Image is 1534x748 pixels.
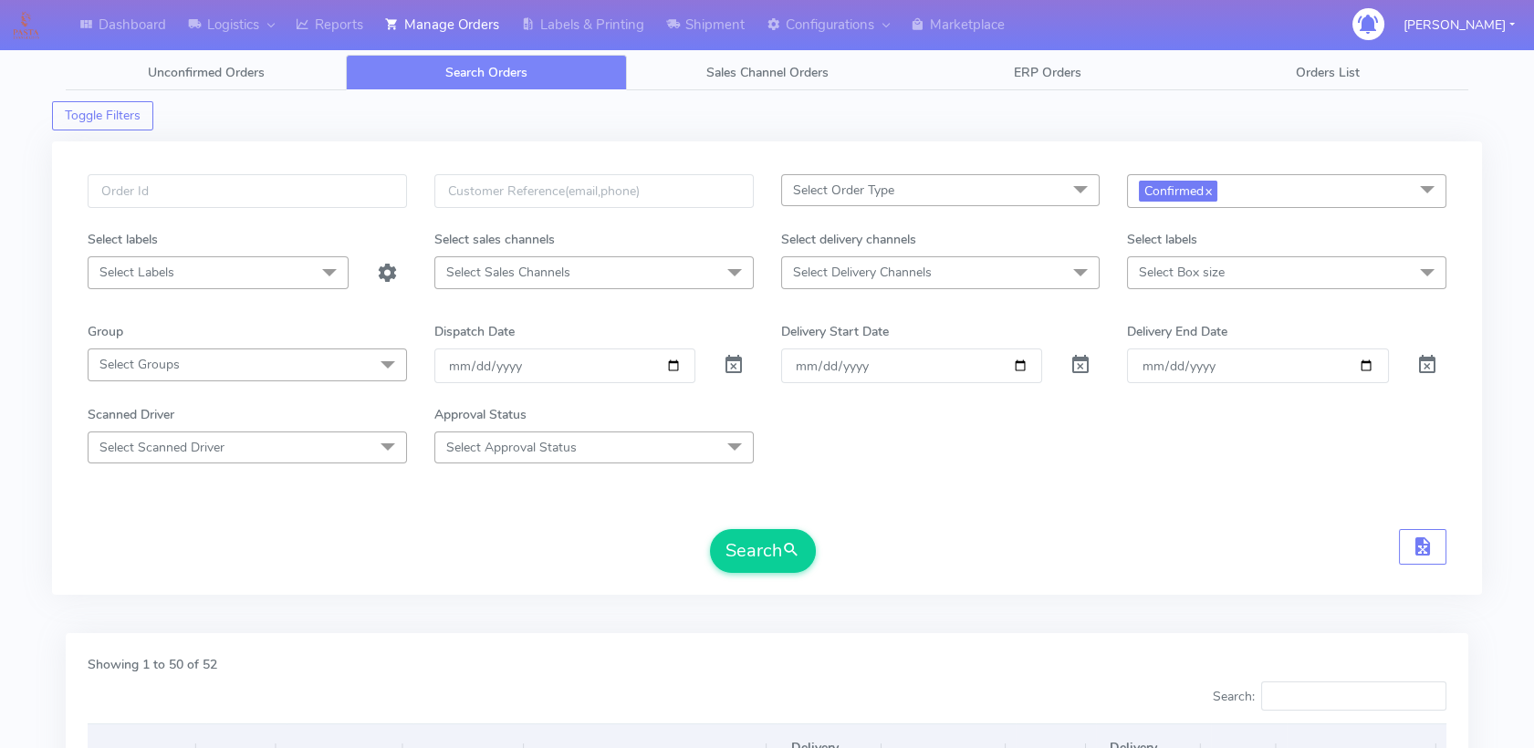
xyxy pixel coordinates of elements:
[1204,181,1212,200] a: x
[446,439,577,456] span: Select Approval Status
[1139,181,1217,202] span: Confirmed
[148,64,265,81] span: Unconfirmed Orders
[52,101,153,130] button: Toggle Filters
[434,405,527,424] label: Approval Status
[1261,681,1446,711] input: Search:
[793,264,932,281] span: Select Delivery Channels
[445,64,527,81] span: Search Orders
[1390,6,1529,44] button: [PERSON_NAME]
[434,322,515,341] label: Dispatch Date
[434,174,754,208] input: Customer Reference(email,phone)
[434,230,555,249] label: Select sales channels
[1296,64,1360,81] span: Orders List
[1127,322,1227,341] label: Delivery End Date
[88,174,407,208] input: Order Id
[88,655,217,674] label: Showing 1 to 50 of 52
[88,405,174,424] label: Scanned Driver
[793,182,894,199] span: Select Order Type
[99,264,174,281] span: Select Labels
[88,322,123,341] label: Group
[1139,264,1225,281] span: Select Box size
[1213,681,1446,711] label: Search:
[88,230,158,249] label: Select labels
[706,64,829,81] span: Sales Channel Orders
[99,356,180,373] span: Select Groups
[781,230,916,249] label: Select delivery channels
[1014,64,1081,81] span: ERP Orders
[99,439,224,456] span: Select Scanned Driver
[781,322,889,341] label: Delivery Start Date
[66,55,1468,90] ul: Tabs
[1127,230,1197,249] label: Select labels
[710,529,816,573] button: Search
[446,264,570,281] span: Select Sales Channels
